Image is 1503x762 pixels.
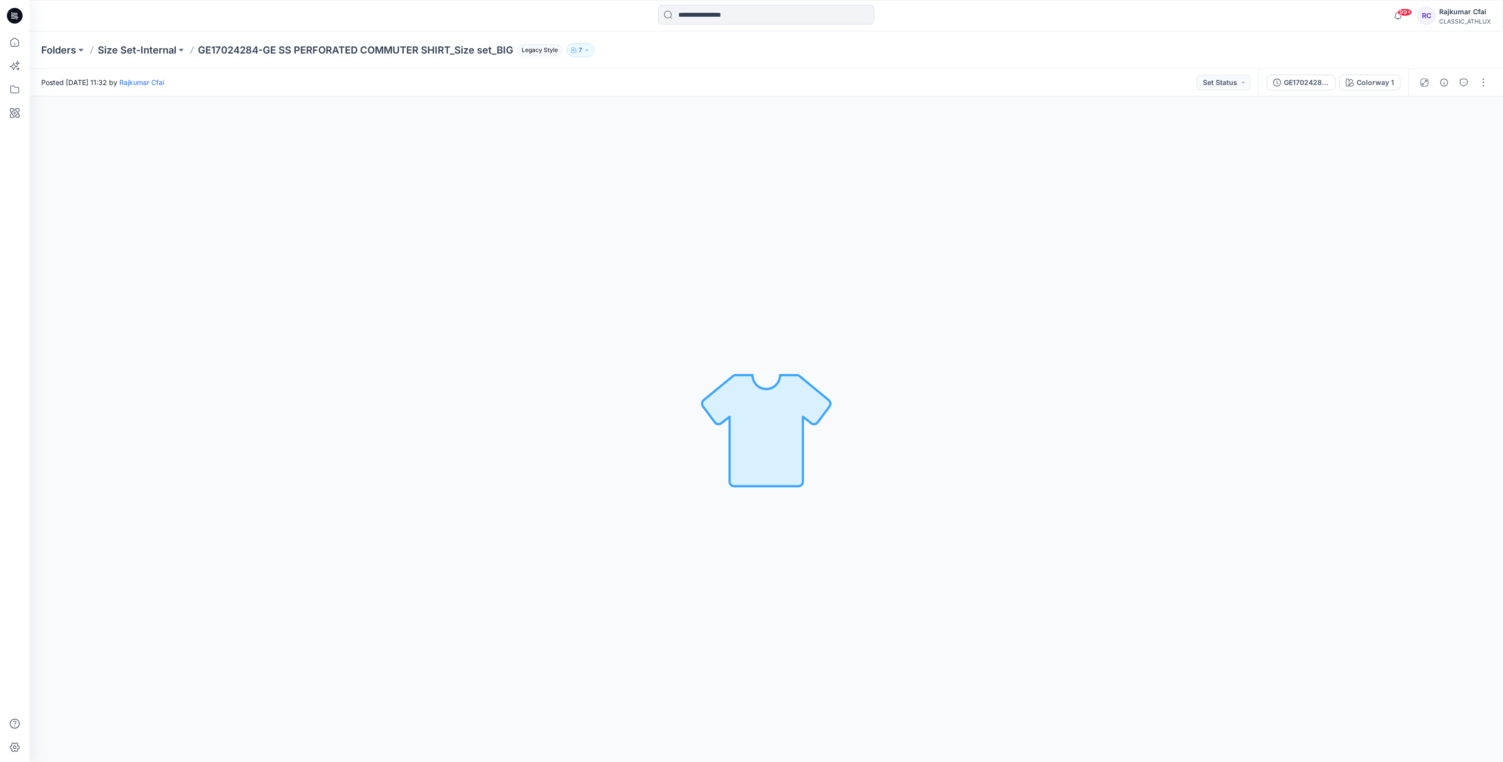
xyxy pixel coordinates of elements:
div: Rajkumar Cfai [1439,6,1491,18]
a: Folders [41,43,76,57]
span: Posted [DATE] 11:32 by [41,77,164,87]
span: 99+ [1397,8,1412,16]
button: Details [1436,75,1452,90]
button: 7 [566,43,594,57]
div: Colorway 1 [1357,77,1394,88]
button: GE17024284-GE SS PERFORATED COMMUTER SHIRT_Size set_BIG [1267,75,1336,90]
button: Legacy Style [513,43,562,57]
button: Colorway 1 [1339,75,1400,90]
span: Legacy Style [517,44,562,56]
a: Rajkumar Cfai [119,78,164,86]
p: GE17024284-GE SS PERFORATED COMMUTER SHIRT_Size set_BIG [198,43,513,57]
img: No Outline [697,361,835,498]
div: GE17024284-GE SS PERFORATED COMMUTER SHIRT_Size set_BIG [1284,77,1329,88]
div: RC [1418,7,1435,25]
a: Size Set-Internal [98,43,176,57]
div: CLASSIC_ATHLUX [1439,18,1491,25]
p: 7 [579,45,582,56]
